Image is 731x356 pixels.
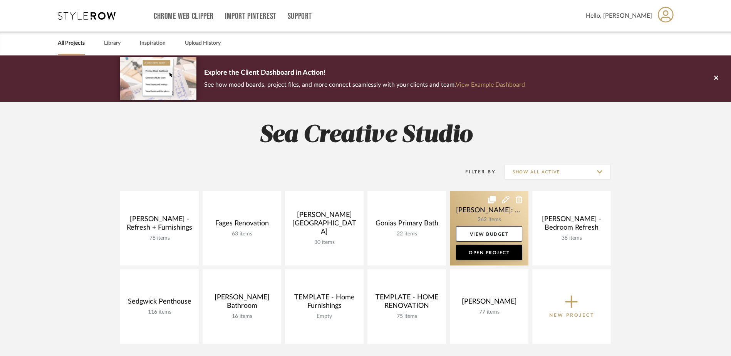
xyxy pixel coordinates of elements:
p: Explore the Client Dashboard in Action! [204,67,525,79]
a: View Budget [456,226,522,242]
div: 77 items [456,309,522,316]
div: 30 items [291,239,357,246]
div: 78 items [126,235,193,242]
div: Sedgwick Penthouse [126,297,193,309]
div: 16 items [209,313,275,320]
div: 75 items [374,313,440,320]
div: 38 items [538,235,605,242]
h2: Sea Creative Studio [88,121,643,150]
div: [PERSON_NAME] [456,297,522,309]
a: Import Pinterest [225,13,277,20]
a: Library [104,38,121,49]
div: TEMPLATE - Home Furnishings [291,293,357,313]
div: [PERSON_NAME] - Bedroom Refresh [538,215,605,235]
button: New Project [532,269,611,344]
a: Open Project [456,245,522,260]
div: Filter By [455,168,496,176]
a: All Projects [58,38,85,49]
a: View Example Dashboard [456,82,525,88]
div: Gonias Primary Bath [374,219,440,231]
div: 63 items [209,231,275,237]
div: [PERSON_NAME] - Refresh + Furnishings [126,215,193,235]
div: Fages Renovation [209,219,275,231]
div: [PERSON_NAME] Bathroom [209,293,275,313]
span: Hello, [PERSON_NAME] [586,11,652,20]
a: Inspiration [140,38,166,49]
img: d5d033c5-7b12-40c2-a960-1ecee1989c38.png [120,57,196,100]
div: Empty [291,313,357,320]
p: New Project [549,311,594,319]
div: [PERSON_NAME][GEOGRAPHIC_DATA] [291,211,357,239]
a: Support [288,13,312,20]
div: 22 items [374,231,440,237]
a: Chrome Web Clipper [154,13,214,20]
a: Upload History [185,38,221,49]
div: TEMPLATE - HOME RENOVATION [374,293,440,313]
p: See how mood boards, project files, and more connect seamlessly with your clients and team. [204,79,525,90]
div: 116 items [126,309,193,316]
